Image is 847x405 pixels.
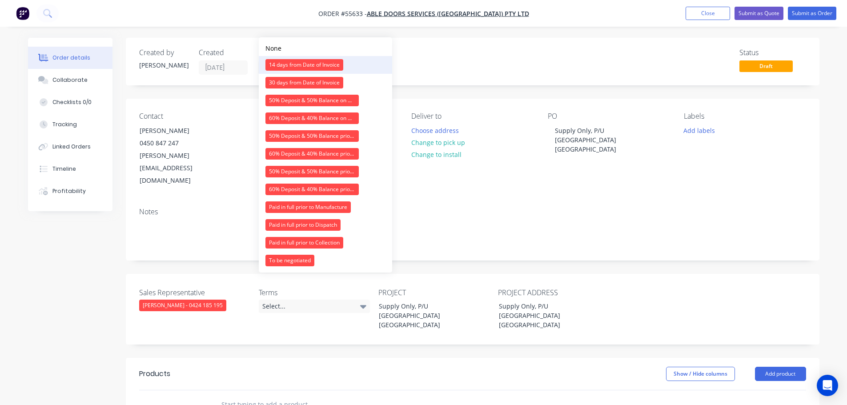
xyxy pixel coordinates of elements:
[367,9,529,18] a: ABLE Doors Services ([GEOGRAPHIC_DATA]) Pty Ltd
[739,60,793,72] span: Draft
[739,48,806,57] div: Status
[259,300,370,313] div: Select...
[259,127,392,145] button: 50% Deposit & 50% Balance prior to Dispatch
[139,300,226,311] div: [PERSON_NAME] - 0424 185 195
[52,54,90,62] div: Order details
[406,148,466,160] button: Change to install
[259,92,392,109] button: 50% Deposit & 50% Balance on Day of Installation
[28,69,112,91] button: Collaborate
[265,255,314,266] div: To be negotiated
[259,109,392,127] button: 60% Deposit & 40% Balance on Day of Installation
[28,158,112,180] button: Timeline
[372,300,483,331] div: Supply Only, P/U [GEOGRAPHIC_DATA] [GEOGRAPHIC_DATA]
[28,136,112,158] button: Linked Orders
[406,136,470,148] button: Change to pick up
[679,124,720,136] button: Add labels
[199,48,248,57] div: Created
[52,120,77,128] div: Tracking
[139,112,261,120] div: Contact
[259,74,392,92] button: 30 days from Date of Invoice
[265,237,343,249] div: Paid in full prior to Collection
[140,124,213,137] div: [PERSON_NAME]
[139,369,170,379] div: Products
[52,143,91,151] div: Linked Orders
[139,60,188,70] div: [PERSON_NAME]
[411,112,533,120] div: Deliver to
[132,124,221,187] div: [PERSON_NAME]0450 847 247[PERSON_NAME][EMAIL_ADDRESS][DOMAIN_NAME]
[139,208,806,216] div: Notes
[265,184,359,195] div: 60% Deposit & 40% Balance prior to Collection
[140,137,213,149] div: 0450 847 247
[259,198,392,216] button: Paid in full prior to Manufacture
[735,7,783,20] button: Submit as Quote
[52,76,88,84] div: Collaborate
[666,367,735,381] button: Show / Hide columns
[259,180,392,198] button: 60% Deposit & 40% Balance prior to Collection
[259,56,392,74] button: 14 days from Date of Invoice
[318,9,367,18] span: Order #55633 -
[259,163,392,180] button: 50% Deposit & 50% Balance prior to Collection
[265,77,343,88] div: 30 days from Date of Invoice
[265,59,343,71] div: 14 days from Date of Invoice
[259,234,392,252] button: Paid in full prior to Collection
[28,113,112,136] button: Tracking
[28,91,112,113] button: Checklists 0/0
[406,124,463,136] button: Choose address
[259,145,392,163] button: 60% Deposit & 40% Balance prior to Dispatch
[265,166,359,177] div: 50% Deposit & 50% Balance prior to Collection
[139,287,250,298] label: Sales Representative
[259,216,392,234] button: Paid in full prior to Dispatch
[548,124,659,156] div: Supply Only, P/U [GEOGRAPHIC_DATA] [GEOGRAPHIC_DATA]
[265,95,359,106] div: 50% Deposit & 50% Balance on Day of Installation
[817,375,838,396] div: Open Intercom Messenger
[259,287,370,298] label: Terms
[686,7,730,20] button: Close
[52,98,92,106] div: Checklists 0/0
[548,112,670,120] div: PO
[259,252,392,269] button: To be negotiated
[28,47,112,69] button: Order details
[16,7,29,20] img: Factory
[140,149,213,187] div: [PERSON_NAME][EMAIL_ADDRESS][DOMAIN_NAME]
[265,219,341,231] div: Paid in full prior to Dispatch
[265,130,359,142] div: 50% Deposit & 50% Balance prior to Dispatch
[265,201,351,213] div: Paid in full prior to Manufacture
[498,287,609,298] label: PROJECT ADDRESS
[259,40,392,56] button: None
[755,367,806,381] button: Add product
[139,48,188,57] div: Created by
[378,287,490,298] label: PROJECT
[258,48,307,57] div: Required
[52,187,86,195] div: Profitability
[265,112,359,124] div: 60% Deposit & 40% Balance on Day of Installation
[28,180,112,202] button: Profitability
[788,7,836,20] button: Submit as Order
[52,165,76,173] div: Timeline
[265,148,359,160] div: 60% Deposit & 40% Balance prior to Dispatch
[492,300,603,331] div: Supply Only, P/U [GEOGRAPHIC_DATA] [GEOGRAPHIC_DATA]
[265,44,281,53] div: None
[684,112,806,120] div: Labels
